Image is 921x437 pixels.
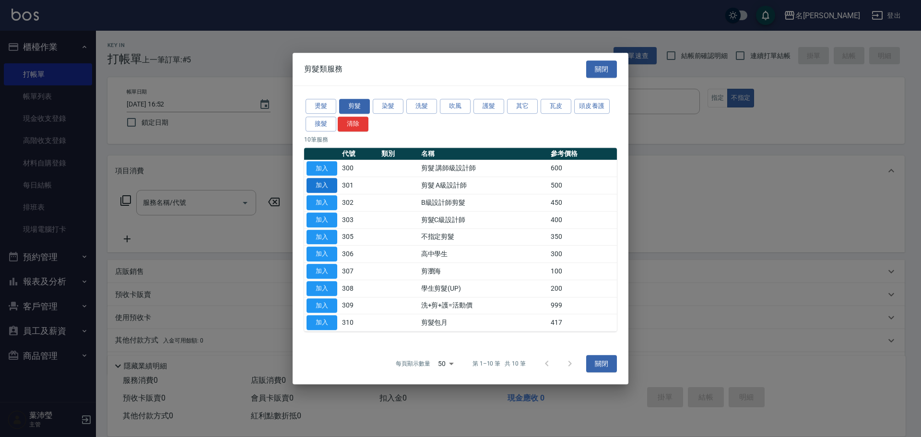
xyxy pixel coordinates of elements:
td: 400 [548,211,617,228]
td: 學生剪髮(UP) [419,280,548,297]
td: 303 [340,211,379,228]
td: 剪瀏海 [419,263,548,280]
td: 洗+剪+護=活動價 [419,297,548,314]
button: 染髮 [373,99,403,114]
button: 加入 [307,230,337,245]
button: 關閉 [586,60,617,78]
td: 300 [548,246,617,263]
button: 護髮 [473,99,504,114]
td: 302 [340,194,379,212]
button: 加入 [307,178,337,193]
th: 類別 [379,148,418,160]
td: 600 [548,160,617,177]
td: 100 [548,263,617,280]
p: 第 1–10 筆 共 10 筆 [472,359,526,368]
button: 洗髮 [406,99,437,114]
button: 清除 [338,117,368,131]
span: 剪髮類服務 [304,64,342,74]
button: 加入 [307,298,337,313]
td: 301 [340,177,379,194]
td: 300 [340,160,379,177]
td: 剪髮C級設計師 [419,211,548,228]
td: B級設計師剪髮 [419,194,548,212]
button: 加入 [307,281,337,296]
td: 剪髮 A級設計師 [419,177,548,194]
button: 關閉 [586,355,617,373]
p: 每頁顯示數量 [396,359,430,368]
td: 350 [548,228,617,246]
td: 剪髮包月 [419,314,548,331]
td: 剪髮 講師級設計師 [419,160,548,177]
td: 308 [340,280,379,297]
button: 燙髮 [306,99,336,114]
td: 450 [548,194,617,212]
button: 加入 [307,247,337,261]
button: 加入 [307,315,337,330]
td: 307 [340,263,379,280]
td: 310 [340,314,379,331]
th: 名稱 [419,148,548,160]
button: 接髮 [306,117,336,131]
button: 吹風 [440,99,471,114]
th: 參考價格 [548,148,617,160]
button: 其它 [507,99,538,114]
td: 200 [548,280,617,297]
button: 頭皮養護 [574,99,610,114]
th: 代號 [340,148,379,160]
button: 加入 [307,264,337,279]
button: 加入 [307,213,337,227]
button: 瓦皮 [541,99,571,114]
td: 500 [548,177,617,194]
td: 309 [340,297,379,314]
td: 高中學生 [419,246,548,263]
td: 417 [548,314,617,331]
td: 305 [340,228,379,246]
td: 不指定剪髮 [419,228,548,246]
button: 加入 [307,195,337,210]
div: 50 [434,351,457,377]
button: 加入 [307,161,337,176]
td: 999 [548,297,617,314]
td: 306 [340,246,379,263]
p: 10 筆服務 [304,135,617,144]
button: 剪髮 [339,99,370,114]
